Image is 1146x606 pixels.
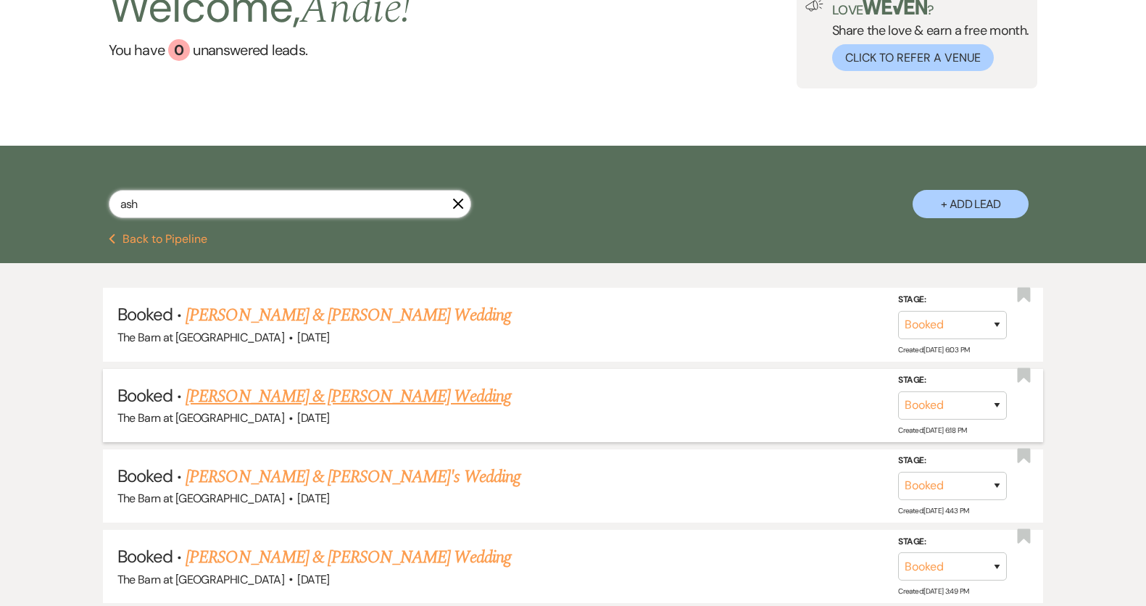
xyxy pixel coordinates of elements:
[117,410,284,426] span: The Barn at [GEOGRAPHIC_DATA]
[898,344,969,354] span: Created: [DATE] 6:03 PM
[168,39,190,61] div: 0
[898,292,1007,308] label: Stage:
[109,233,208,245] button: Back to Pipeline
[109,39,412,61] a: You have 0 unanswered leads.
[898,534,1007,549] label: Stage:
[186,302,510,328] a: [PERSON_NAME] & [PERSON_NAME] Wedding
[898,506,968,515] span: Created: [DATE] 4:43 PM
[297,330,329,345] span: [DATE]
[898,453,1007,469] label: Stage:
[186,464,520,490] a: [PERSON_NAME] & [PERSON_NAME]'s Wedding
[297,491,329,506] span: [DATE]
[117,465,173,487] span: Booked
[117,545,173,568] span: Booked
[117,572,284,587] span: The Barn at [GEOGRAPHIC_DATA]
[186,383,510,410] a: [PERSON_NAME] & [PERSON_NAME] Wedding
[117,384,173,407] span: Booked
[898,586,968,596] span: Created: [DATE] 3:49 PM
[297,572,329,587] span: [DATE]
[109,190,471,218] input: Search by name, event date, email address or phone number
[898,426,966,435] span: Created: [DATE] 6:18 PM
[898,373,1007,389] label: Stage:
[117,330,284,345] span: The Barn at [GEOGRAPHIC_DATA]
[913,190,1029,218] button: + Add Lead
[117,303,173,325] span: Booked
[186,544,510,570] a: [PERSON_NAME] & [PERSON_NAME] Wedding
[832,44,994,71] button: Click to Refer a Venue
[297,410,329,426] span: [DATE]
[117,491,284,506] span: The Barn at [GEOGRAPHIC_DATA]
